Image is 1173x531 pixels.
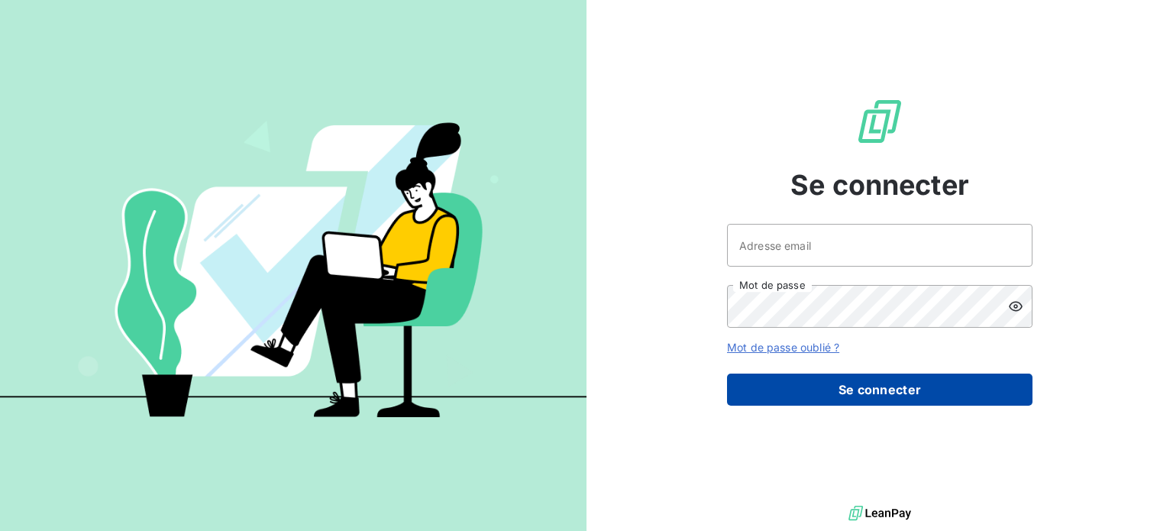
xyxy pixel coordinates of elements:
input: placeholder [727,224,1032,267]
button: Se connecter [727,374,1032,406]
img: Logo LeanPay [855,97,904,146]
a: Mot de passe oublié ? [727,341,839,354]
span: Se connecter [790,164,969,206]
img: logo [848,502,911,525]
